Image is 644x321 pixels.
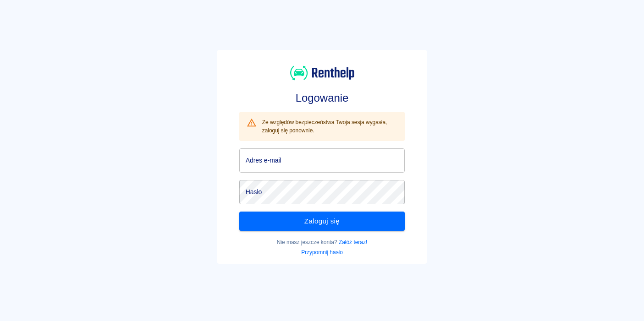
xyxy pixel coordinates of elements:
[262,114,398,138] div: Ze względów bezpieczeństwa Twoja sesja wygasła, zaloguj się ponownie.
[339,239,367,245] a: Załóż teraz!
[239,238,405,246] p: Nie masz jeszcze konta?
[239,92,405,104] h3: Logowanie
[301,249,343,256] a: Przypomnij hasło
[239,212,405,231] button: Zaloguj się
[290,65,354,82] img: Renthelp logo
